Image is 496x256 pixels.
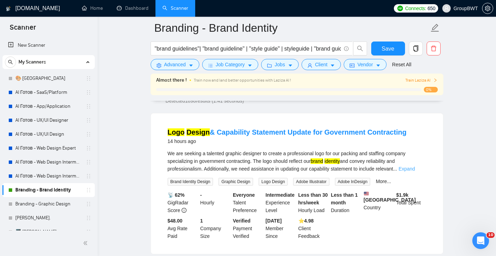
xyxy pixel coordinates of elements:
a: [PERSON_NAME]. [15,211,82,225]
div: Talent Preference [231,191,264,214]
b: [DATE] [266,218,282,224]
div: 14 hours ago [168,137,407,145]
b: [GEOGRAPHIC_DATA] [364,191,416,203]
span: 0% [424,87,438,92]
iframe: Intercom live chat [472,232,489,249]
span: Detected 1898 results (1.41 seconds) [161,97,249,105]
b: Verified [233,218,251,224]
span: Train now and land better opportunities with Laziza AI ! [194,78,291,83]
span: Adobe InDesign [335,178,370,186]
button: Save [371,42,405,55]
span: 650 [428,5,435,12]
img: logo [6,3,11,14]
span: info-circle [182,208,186,213]
div: Country [362,191,395,214]
div: Experience Level [264,191,297,214]
div: Total Spent [395,191,428,214]
span: Job Category [216,61,245,68]
a: 🎨 [GEOGRAPHIC_DATA] [15,71,82,85]
li: New Scanner [2,38,95,52]
button: Train Laziza AI [405,77,437,84]
span: caret-down [288,63,293,68]
button: idcardVendorcaret-down [344,59,386,70]
span: edit [430,23,440,32]
a: AI Готов - UX/UI Designer [15,113,82,127]
span: caret-down [330,63,335,68]
a: AI Готов - UX/UI Design [15,127,82,141]
b: $48.00 [168,218,183,224]
span: caret-down [376,63,381,68]
div: Avg Rate Paid [166,217,199,240]
span: ... [393,166,397,172]
span: 10 [487,232,495,238]
span: holder [86,90,91,95]
a: homeHome [82,5,103,11]
a: searchScanner [162,5,188,11]
img: 🇺🇸 [364,191,369,196]
b: Less than 1 month [331,192,358,205]
span: Vendor [357,61,373,68]
span: search [5,60,16,65]
span: Advanced [164,61,186,68]
div: GigRadar Score [166,191,199,214]
span: holder [86,145,91,151]
span: holder [86,229,91,235]
div: Hourly [199,191,231,214]
button: search [353,42,367,55]
button: barsJob Categorycaret-down [202,59,258,70]
span: holder [86,173,91,179]
div: Client Feedback [297,217,330,240]
input: Search Freelance Jobs... [155,44,341,53]
span: holder [86,76,91,81]
button: copy [409,42,423,55]
span: double-left [83,240,90,247]
a: Expand [398,166,415,172]
div: Duration [329,191,362,214]
span: Save [382,44,394,53]
b: Everyone [233,192,255,198]
button: folderJobscaret-down [261,59,299,70]
span: holder [86,131,91,137]
a: AI Готов - SaaS/Platform [15,85,82,99]
button: delete [427,42,441,55]
div: Payment Verified [231,217,264,240]
mark: Logo [168,128,185,136]
div: Company Size [199,217,231,240]
span: Jobs [275,61,285,68]
a: AI Готов - Web Design Expert [15,141,82,155]
span: My Scanners [18,55,46,69]
b: 1 [200,218,203,224]
span: bars [208,63,213,68]
b: Less than 30 hrs/week [298,192,328,205]
img: upwork-logo.png [397,6,403,11]
mark: Design [186,128,210,136]
span: holder [86,104,91,109]
b: 📡 62% [168,192,185,198]
span: search [353,45,367,52]
span: Scanner [4,22,41,37]
span: copy [409,45,422,52]
span: Client [315,61,328,68]
span: caret-down [189,63,193,68]
button: search [5,57,16,68]
span: caret-down [247,63,252,68]
a: AI Готов - App/Application [15,99,82,113]
span: delete [427,45,440,52]
span: holder [86,118,91,123]
a: setting [482,6,493,11]
b: - [200,192,202,198]
mark: identity [325,158,340,164]
span: folder [267,63,272,68]
span: right [433,78,437,82]
span: holder [86,215,91,221]
div: Hourly Load [297,191,330,214]
div: We are seeking a talented graphic designer to create a professional logo for our packing and staf... [168,150,426,173]
a: More... [376,179,391,184]
b: $ 1.9k [396,192,409,198]
button: userClientcaret-down [302,59,341,70]
span: holder [86,159,91,165]
span: holder [86,187,91,193]
a: Reset All [392,61,411,68]
span: info-circle [344,46,349,51]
